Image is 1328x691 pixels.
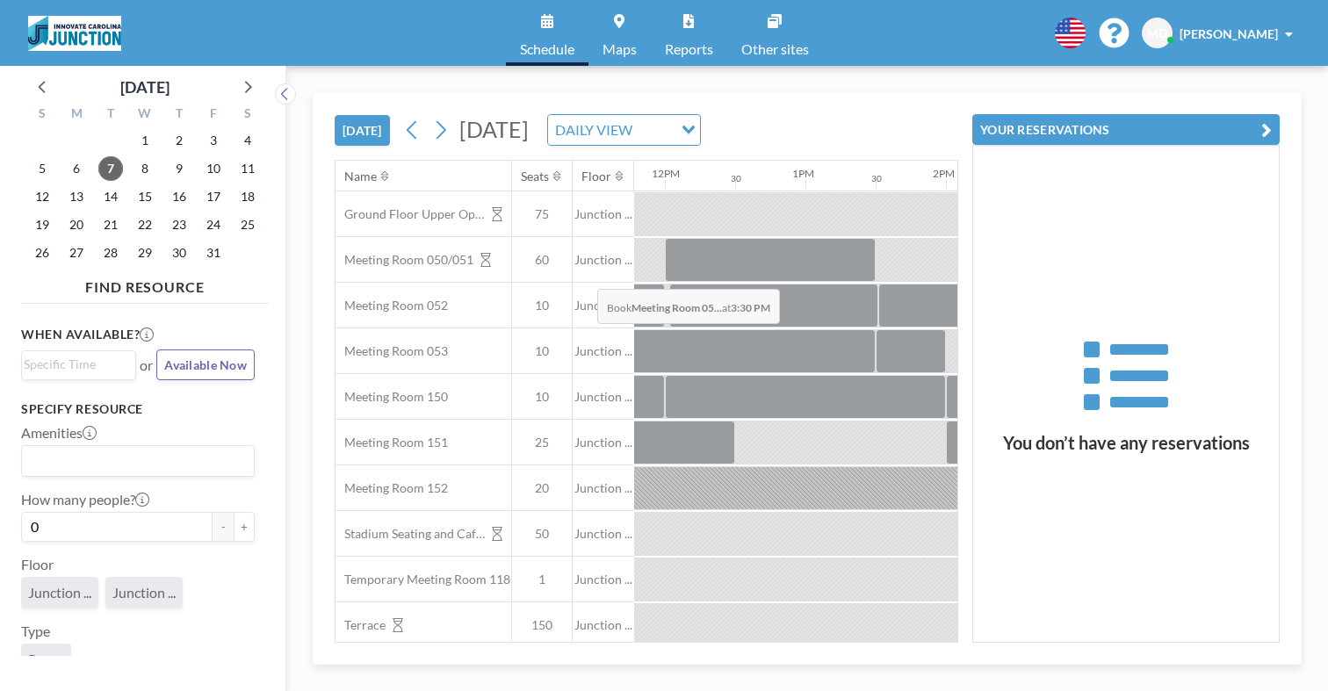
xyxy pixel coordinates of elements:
div: T [94,104,128,126]
span: Thursday, October 9, 2025 [167,156,191,181]
span: Meeting Room 053 [336,343,448,359]
div: Search for option [548,115,700,145]
div: 12PM [652,167,680,180]
span: 10 [512,298,572,313]
input: Search for option [24,355,126,374]
span: Book at [597,289,780,324]
span: Maps [603,42,637,56]
span: Sunday, October 5, 2025 [30,156,54,181]
button: + [234,512,255,542]
span: 75 [512,206,572,222]
div: 30 [871,173,882,184]
span: Wednesday, October 1, 2025 [133,128,157,153]
span: Sunday, October 12, 2025 [30,184,54,209]
span: Room [28,651,64,667]
span: Friday, October 17, 2025 [201,184,226,209]
span: Junction ... [573,526,634,542]
h4: FIND RESOURCE [21,271,269,296]
div: S [230,104,264,126]
div: S [25,104,60,126]
span: [DATE] [459,116,529,142]
span: Friday, October 10, 2025 [201,156,226,181]
span: Monday, October 27, 2025 [64,241,89,265]
div: 2PM [933,167,955,180]
span: Meeting Room 151 [336,435,448,450]
span: Meeting Room 152 [336,480,448,496]
span: DAILY VIEW [552,119,636,141]
div: Search for option [22,351,135,378]
div: T [162,104,196,126]
span: Junction ... [573,480,634,496]
button: [DATE] [335,115,390,146]
label: Floor [21,556,54,573]
span: Junction ... [573,389,634,405]
button: - [213,512,234,542]
span: Other sites [741,42,809,56]
span: Available Now [164,357,247,372]
div: 1PM [792,167,814,180]
input: Search for option [24,450,244,472]
span: Tuesday, October 21, 2025 [98,212,123,237]
span: Thursday, October 2, 2025 [167,128,191,153]
span: Monday, October 20, 2025 [64,212,89,237]
span: 20 [512,480,572,496]
div: [DATE] [120,75,170,99]
span: Junction ... [28,584,91,601]
span: Stadium Seating and Cafe area [336,526,485,542]
span: or [140,356,153,374]
button: YOUR RESERVATIONS [972,114,1280,145]
span: 50 [512,526,572,542]
span: Meeting Room 150 [336,389,448,405]
span: Saturday, October 4, 2025 [235,128,260,153]
button: Available Now [156,349,255,380]
span: Saturday, October 25, 2025 [235,212,260,237]
span: 10 [512,389,572,405]
span: Thursday, October 30, 2025 [167,241,191,265]
div: F [196,104,230,126]
span: Thursday, October 16, 2025 [167,184,191,209]
span: MD [1147,25,1167,41]
span: Wednesday, October 22, 2025 [133,212,157,237]
span: Junction ... [573,572,634,587]
input: Search for option [638,119,671,141]
span: 25 [512,435,572,450]
span: Monday, October 13, 2025 [64,184,89,209]
span: Junction ... [573,298,634,313]
span: Saturday, October 11, 2025 [235,156,260,181]
span: Wednesday, October 29, 2025 [133,241,157,265]
span: Saturday, October 18, 2025 [235,184,260,209]
b: Meeting Room 05... [632,301,722,314]
span: Monday, October 6, 2025 [64,156,89,181]
span: [PERSON_NAME] [1180,26,1278,41]
span: Schedule [520,42,574,56]
span: Junction ... [573,617,634,633]
span: Tuesday, October 14, 2025 [98,184,123,209]
span: Junction ... [573,206,634,222]
span: Tuesday, October 7, 2025 [98,156,123,181]
span: Meeting Room 050/051 [336,252,473,268]
span: 60 [512,252,572,268]
span: Friday, October 3, 2025 [201,128,226,153]
span: Ground Floor Upper Open Area [336,206,485,222]
span: Tuesday, October 28, 2025 [98,241,123,265]
span: Junction ... [112,584,176,601]
span: Junction ... [573,435,634,450]
span: Sunday, October 19, 2025 [30,212,54,237]
span: 1 [512,572,572,587]
span: Terrace [336,617,386,633]
span: Temporary Meeting Room 118 [336,572,510,587]
b: 3:30 PM [731,301,770,314]
div: 30 [731,173,741,184]
span: 150 [512,617,572,633]
span: Junction ... [573,343,634,359]
div: Name [344,169,377,184]
span: Friday, October 24, 2025 [201,212,226,237]
span: Friday, October 31, 2025 [201,241,226,265]
span: Sunday, October 26, 2025 [30,241,54,265]
div: Seats [521,169,549,184]
div: Floor [581,169,611,184]
div: M [60,104,94,126]
label: Amenities [21,424,97,442]
img: organization-logo [28,16,121,51]
label: Type [21,623,50,640]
